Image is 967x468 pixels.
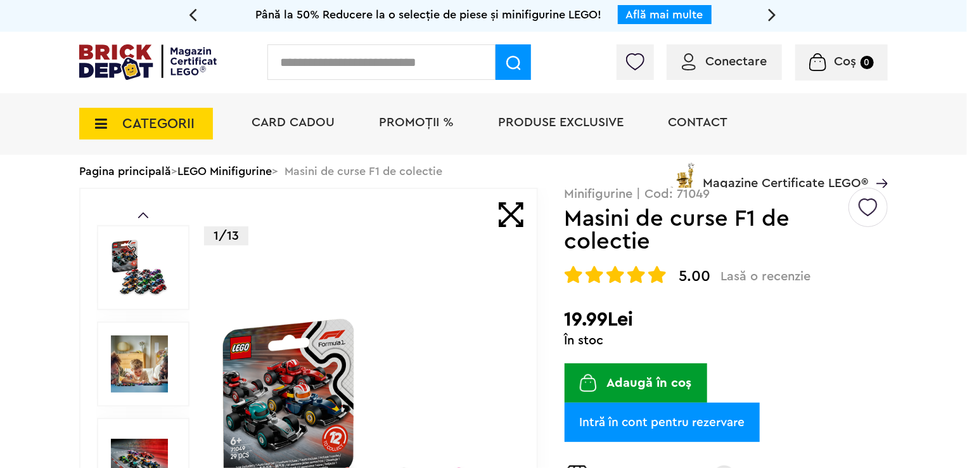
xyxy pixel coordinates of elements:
h2: 19.99Lei [565,308,888,331]
img: Evaluare cu stele [627,266,645,283]
a: Prev [138,212,148,218]
img: Evaluare cu stele [606,266,624,283]
span: Până la 50% Reducere la o selecție de piese și minifigurine LEGO! [256,9,602,20]
a: Card Cadou [252,116,335,129]
span: 5.00 [679,269,711,284]
img: Evaluare cu stele [648,266,666,283]
small: 0 [861,56,874,69]
a: Produse exclusive [498,116,624,129]
span: Magazine Certificate LEGO® [703,160,868,190]
button: Adaugă în coș [565,363,707,403]
p: 1/13 [204,226,248,245]
img: Masini de curse F1 de colectie [111,335,168,393]
a: PROMOȚII % [379,116,454,129]
h1: Masini de curse F1 de colectie [565,207,847,253]
div: În stoc [565,334,888,347]
a: Află mai multe [626,9,703,20]
a: Intră în cont pentru rezervare [565,403,760,442]
a: Contact [668,116,727,129]
img: Evaluare cu stele [586,266,603,283]
a: Conectare [682,55,767,68]
span: CATEGORII [122,117,195,131]
span: Lasă o recenzie [721,269,811,284]
img: Evaluare cu stele [565,266,582,283]
span: Conectare [705,55,767,68]
span: Coș [835,55,857,68]
p: Minifigurine | Cod: 71049 [565,188,888,200]
img: Masini de curse F1 de colectie [111,239,168,296]
a: Magazine Certificate LEGO® [868,160,888,173]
